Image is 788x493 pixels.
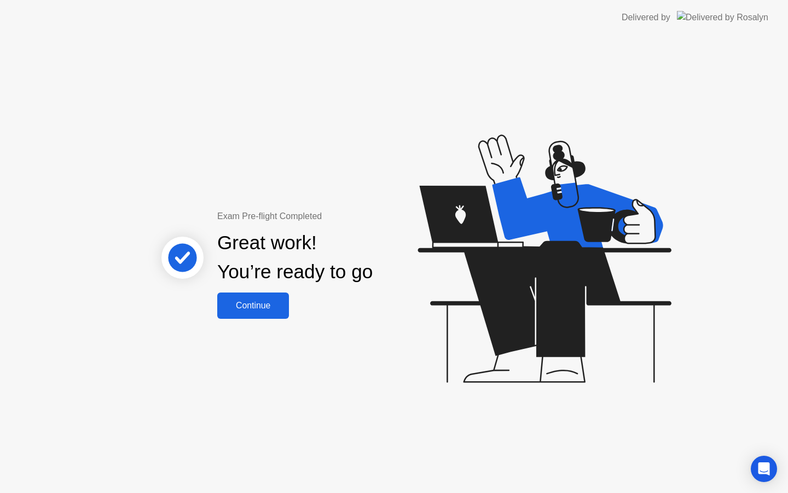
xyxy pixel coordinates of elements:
div: Delivered by [622,11,670,24]
div: Open Intercom Messenger [751,456,777,482]
div: Continue [221,301,286,311]
button: Continue [217,293,289,319]
div: Great work! You’re ready to go [217,228,373,286]
img: Delivered by Rosalyn [677,11,768,24]
div: Exam Pre-flight Completed [217,210,443,223]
